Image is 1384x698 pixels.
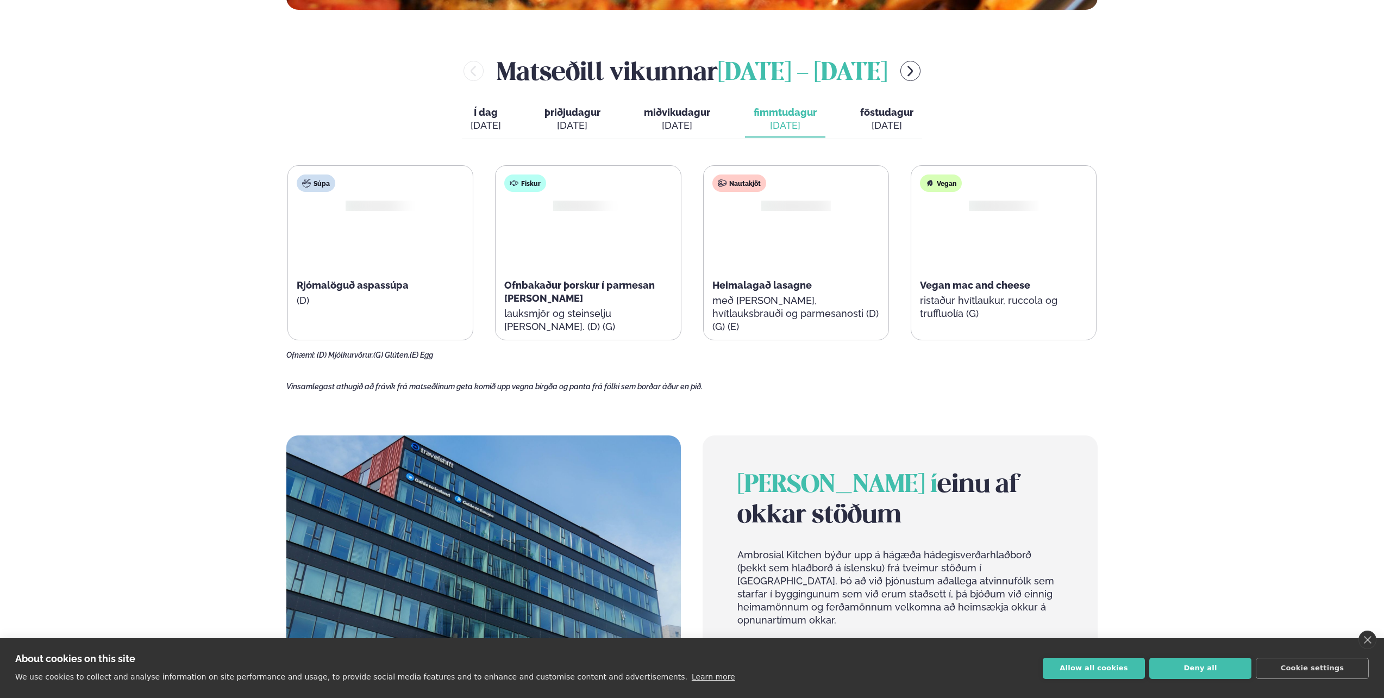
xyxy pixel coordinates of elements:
img: beef.svg [718,179,727,188]
button: miðvikudagur [DATE] [635,102,719,138]
span: föstudagur [860,107,913,118]
span: (D) Mjólkurvörur, [317,351,373,359]
span: [PERSON_NAME] í [737,473,937,497]
button: Deny all [1149,658,1251,679]
span: Vegan mac and cheese [920,279,1030,291]
span: Ofnbakaður þorskur í parmesan [PERSON_NAME] [504,279,655,304]
div: Fiskur [504,174,546,192]
div: Súpa [297,174,335,192]
span: miðvikudagur [644,107,710,118]
img: soup.svg [302,179,311,188]
span: Heimalagað lasagne [712,279,812,291]
a: close [1358,631,1376,649]
button: föstudagur [DATE] [851,102,922,138]
button: þriðjudagur [DATE] [536,102,609,138]
div: [DATE] [471,119,501,132]
span: (E) Egg [410,351,433,359]
button: menu-btn-left [464,61,484,81]
div: Nautakjöt [712,174,766,192]
p: ristaður hvítlaukur, ruccola og truffluolía (G) [920,294,1087,320]
span: Rjómalöguð aspassúpa [297,279,409,291]
div: [DATE] [544,119,600,132]
span: þriðjudagur [544,107,600,118]
img: Vegan.png [963,200,1025,211]
a: Learn more [692,672,735,681]
span: Vinsamlegast athugið að frávik frá matseðlinum geta komið upp vegna birgða og panta frá fólki sem... [286,382,703,391]
span: [DATE] - [DATE] [718,61,887,85]
span: (G) Glúten, [373,351,410,359]
div: [DATE] [860,119,913,132]
button: Cookie settings [1256,658,1369,679]
p: We use cookies to collect and analyse information on site performance and usage, to provide socia... [15,672,687,681]
div: [DATE] [754,119,817,132]
button: Allow all cookies [1043,658,1145,679]
p: lauksmjör og steinselju [PERSON_NAME]. (D) (G) [504,307,672,333]
span: Ofnæmi: [286,351,315,359]
p: (D) [297,294,464,307]
button: menu-btn-right [900,61,920,81]
span: fimmtudagur [754,107,817,118]
img: Soup.png [341,200,398,211]
img: fish.svg [510,179,518,188]
img: Lasagna.png [755,200,828,211]
h2: Matseðill vikunnar [497,53,887,89]
button: fimmtudagur [DATE] [745,102,825,138]
img: Vegan.svg [925,179,934,188]
img: Fish.png [549,200,599,211]
div: [DATE] [644,119,710,132]
div: Vegan [920,174,962,192]
strong: About cookies on this site [15,653,135,664]
button: Í dag [DATE] [462,102,510,138]
h2: einu af okkar stöðum [737,470,1062,531]
p: með [PERSON_NAME], hvítlauksbrauði og parmesanosti (D) (G) (E) [712,294,880,333]
p: Ambrosial Kitchen býður upp á hágæða hádegisverðarhlaðborð (þekkt sem hlaðborð á íslensku) frá tv... [737,549,1062,627]
span: Í dag [471,106,501,119]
